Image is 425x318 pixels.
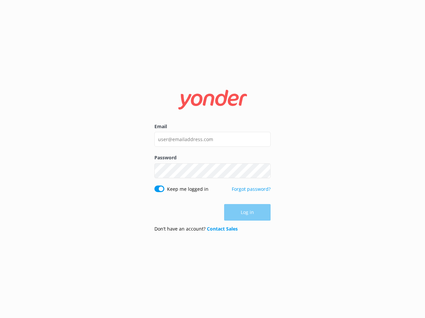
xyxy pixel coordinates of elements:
label: Password [154,154,271,161]
p: Don’t have an account? [154,225,238,233]
input: user@emailaddress.com [154,132,271,147]
a: Forgot password? [232,186,271,192]
label: Email [154,123,271,130]
a: Contact Sales [207,226,238,232]
label: Keep me logged in [167,185,209,193]
button: Show password [257,164,271,177]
